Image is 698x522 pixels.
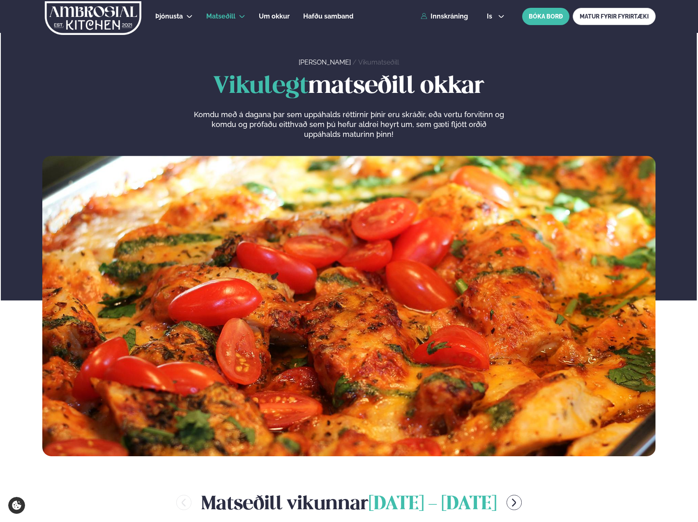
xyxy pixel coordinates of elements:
[259,12,290,21] a: Um okkur
[358,58,399,66] a: Vikumatseðill
[480,13,511,20] button: is
[42,74,656,100] h1: matseðill okkar
[303,12,353,20] span: Hafðu samband
[194,110,504,139] p: Komdu með á dagana þar sem uppáhalds réttirnir þínir eru skráðir, eða vertu forvitinn og komdu og...
[507,495,522,510] button: menu-btn-right
[44,1,142,35] img: logo
[155,12,183,20] span: Þjónusta
[522,8,569,25] button: BÓKA BORÐ
[303,12,353,21] a: Hafðu samband
[369,495,497,513] span: [DATE] - [DATE]
[213,75,308,98] span: Vikulegt
[42,156,656,456] img: image alt
[155,12,183,21] a: Þjónusta
[573,8,656,25] a: MATUR FYRIR FYRIRTÆKI
[299,58,351,66] a: [PERSON_NAME]
[259,12,290,20] span: Um okkur
[201,489,497,516] h2: Matseðill vikunnar
[352,58,358,66] span: /
[206,12,235,20] span: Matseðill
[487,13,495,20] span: is
[421,13,468,20] a: Innskráning
[176,495,191,510] button: menu-btn-left
[206,12,235,21] a: Matseðill
[8,497,25,514] a: Cookie settings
